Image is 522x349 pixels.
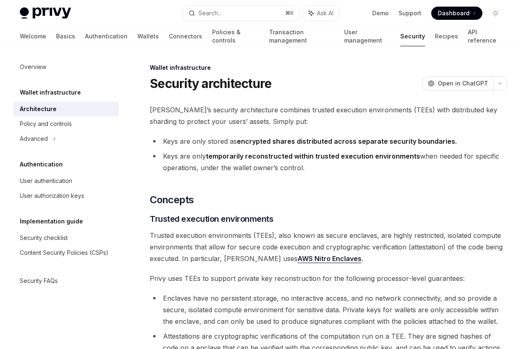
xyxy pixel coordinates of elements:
a: Basics [56,26,75,46]
span: Trusted execution environments [150,213,273,225]
span: Ask AI [317,9,333,17]
a: Transaction management [269,26,334,46]
a: Support [399,9,421,17]
h5: Implementation guide [20,216,83,226]
div: User authorization keys [20,191,84,201]
a: Architecture [13,102,119,116]
h1: Security architecture [150,76,272,91]
button: Open in ChatGPT [423,76,493,90]
a: Security FAQs [13,273,119,288]
span: Dashboard [438,9,470,17]
div: Search... [198,8,222,18]
a: Connectors [169,26,202,46]
img: light logo [20,7,71,19]
a: Content Security Policies (CSPs) [13,245,119,260]
div: Security checklist [20,233,68,243]
a: Welcome [20,26,46,46]
a: Policies & controls [212,26,259,46]
h5: Wallet infrastructure [20,88,81,97]
a: AWS Nitro Enclaves [298,254,361,263]
span: [PERSON_NAME]’s security architecture combines trusted execution environments (TEEs) with distrib... [150,104,507,127]
div: User authentication [20,176,72,186]
div: Content Security Policies (CSPs) [20,248,109,258]
div: Overview [20,62,46,72]
a: Recipes [435,26,458,46]
div: Wallet infrastructure [150,64,507,72]
span: Open in ChatGPT [438,79,488,88]
strong: encrypted shares distributed across separate security boundaries. [237,137,457,145]
button: Toggle dark mode [489,7,502,20]
a: User authentication [13,173,119,188]
a: Overview [13,59,119,74]
a: Dashboard [431,7,482,20]
a: User authorization keys [13,188,119,203]
div: Security FAQs [20,276,58,286]
a: Security checklist [13,230,119,245]
li: Keys are only stored as [150,135,507,147]
button: Search...⌘K [183,6,299,21]
a: Security [400,26,425,46]
div: Policy and controls [20,119,72,129]
a: Demo [372,9,389,17]
span: Privy uses TEEs to support private key reconstruction for the following processor-level guarantees: [150,273,507,284]
strong: temporarily reconstructed within trusted execution environments [206,152,420,160]
li: Enclaves have no persistent storage, no interactive access, and no network connectivity, and so p... [150,292,507,327]
li: Keys are only when needed for specific operations, under the wallet owner’s control. [150,150,507,173]
h5: Authentication [20,159,63,169]
div: Architecture [20,104,57,114]
span: ⌘ K [285,10,294,17]
div: Advanced [20,134,48,144]
button: Ask AI [303,6,339,21]
a: Policy and controls [13,116,119,131]
a: User management [344,26,390,46]
span: Concepts [150,193,194,207]
a: Wallets [137,26,159,46]
a: API reference [468,26,502,46]
a: Authentication [85,26,128,46]
span: Trusted execution environments (TEEs), also known as secure enclaves, are highly restricted, isol... [150,230,507,264]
